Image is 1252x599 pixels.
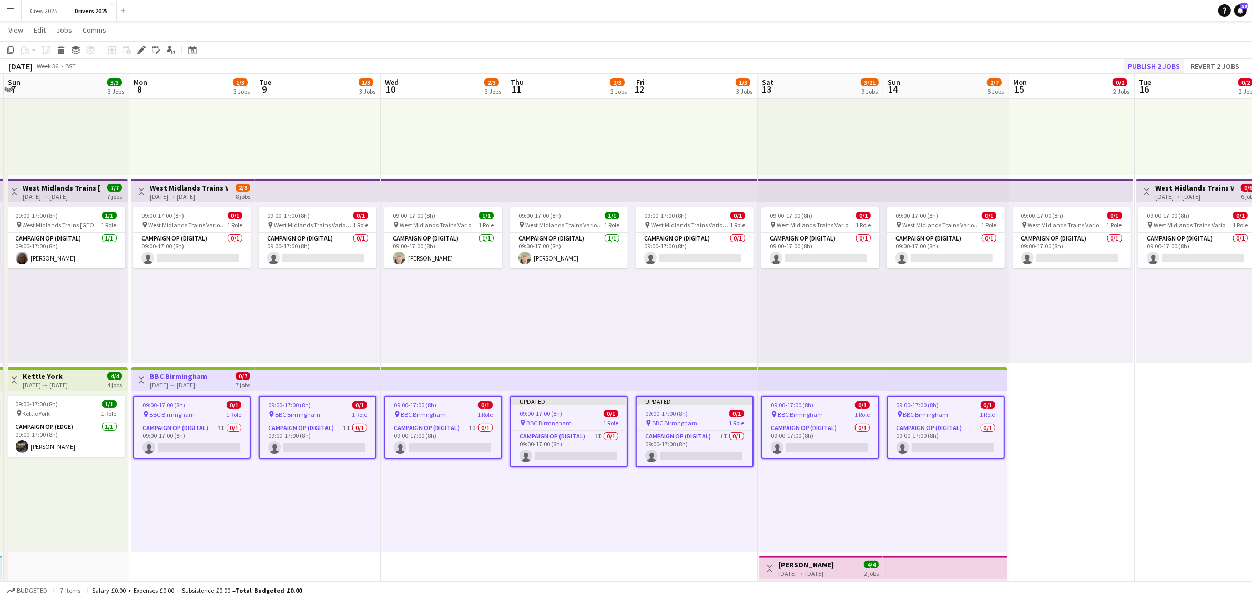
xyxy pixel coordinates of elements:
[902,221,981,229] span: West Midlands Trains Various Locations
[141,212,184,219] span: 09:00-17:00 (8h)
[478,401,493,409] span: 0/1
[142,401,185,409] span: 09:00-17:00 (8h)
[777,221,856,229] span: West Midlands Trains Various Locations
[730,221,745,229] span: 1 Role
[645,410,688,417] span: 09:00-17:00 (8h)
[259,77,271,87] span: Tue
[887,207,1005,268] div: 09:00-17:00 (8h)0/1 West Midlands Trains Various Locations1 RoleCampaign Op (Digital)0/109:00-17:...
[736,87,752,95] div: 3 Jobs
[897,401,939,409] span: 09:00-17:00 (8h)
[511,431,627,466] app-card-role: Campaign Op (Digital)1I0/109:00-17:00 (8h)
[1028,221,1107,229] span: West Midlands Trains Various Locations
[510,207,628,268] app-job-card: 09:00-17:00 (8h)1/1 West Midlands Trains Various Locations1 RoleCampaign Op (Digital)1/109:00-17:...
[92,586,302,594] div: Salary £0.00 + Expenses £0.00 + Subsistence £0.00 =
[1147,212,1189,219] span: 09:00-17:00 (8h)
[268,401,311,409] span: 09:00-17:00 (8h)
[1186,59,1244,73] button: Revert 2 jobs
[6,83,21,95] span: 7
[385,77,399,87] span: Wed
[610,78,625,86] span: 2/3
[359,87,375,95] div: 3 Jobs
[511,77,524,87] span: Thu
[58,586,83,594] span: 7 items
[108,87,124,95] div: 3 Jobs
[652,419,697,427] span: BBC Birmngham
[401,411,446,418] span: BBC Birmngham
[259,396,376,459] div: 09:00-17:00 (8h)0/1 BBC Birmngham1 RoleCampaign Op (Digital)1I0/109:00-17:00 (8h)
[1234,4,1247,17] a: 50
[981,221,996,229] span: 1 Role
[227,401,241,409] span: 0/1
[761,207,879,268] app-job-card: 09:00-17:00 (8h)0/1 West Midlands Trains Various Locations1 RoleCampaign Op (Digital)0/109:00-17:...
[636,396,754,467] div: Updated09:00-17:00 (8h)0/1 BBC Birmngham1 RoleCampaign Op (Digital)1I0/109:00-17:00 (8h)
[393,212,435,219] span: 09:00-17:00 (8h)
[233,87,250,95] div: 3 Jobs
[1113,78,1127,86] span: 0/2
[226,411,241,418] span: 1 Role
[736,78,750,86] span: 1/3
[778,411,823,418] span: BBC Birmngham
[227,221,242,229] span: 1 Role
[1012,83,1027,95] span: 15
[23,221,101,229] span: West Midlands Trains [GEOGRAPHIC_DATA]
[258,83,271,95] span: 9
[987,78,1002,86] span: 2/7
[778,570,834,577] div: [DATE] → [DATE]
[23,193,101,201] div: [DATE] → [DATE]
[730,212,745,219] span: 0/1
[78,23,110,37] a: Comms
[637,431,752,466] app-card-role: Campaign Op (Digital)1I0/109:00-17:00 (8h)
[134,422,250,458] app-card-role: Campaign Op (Digital)1I0/109:00-17:00 (8h)
[864,568,879,577] div: 2 jobs
[259,207,376,268] app-job-card: 09:00-17:00 (8h)0/1 West Midlands Trains Various Locations1 RoleCampaign Op (Digital)0/109:00-17:...
[637,397,752,405] div: Updated
[236,192,250,201] div: 8 jobs
[16,400,58,408] span: 09:00-17:00 (8h)
[150,193,228,201] div: [DATE] → [DATE]
[1013,233,1131,268] app-card-role: Campaign Op (Digital)0/109:00-17:00 (8h)
[132,83,147,95] span: 8
[22,1,66,21] button: Crew 2025
[484,78,499,86] span: 2/3
[133,396,251,459] app-job-card: 09:00-17:00 (8h)0/1 BBC Birmngham1 RoleCampaign Op (Digital)1I0/109:00-17:00 (8h)
[1013,207,1131,268] app-job-card: 09:00-17:00 (8h)0/1 West Midlands Trains Various Locations1 RoleCampaign Op (Digital)0/109:00-17:...
[610,87,627,95] div: 3 Jobs
[236,380,250,389] div: 7 jobs
[133,233,251,268] app-card-role: Campaign Op (Digital)0/109:00-17:00 (8h)
[359,78,373,86] span: 1/3
[107,380,122,389] div: 4 jobs
[887,233,1005,268] app-card-role: Campaign Op (Digital)0/109:00-17:00 (8h)
[981,401,995,409] span: 0/1
[236,184,250,192] span: 2/8
[526,419,572,427] span: BBC Birmngham
[760,83,773,95] span: 13
[778,560,834,570] h3: [PERSON_NAME]
[1154,221,1233,229] span: West Midlands Trains Various Locations
[133,207,251,268] app-job-card: 09:00-17:00 (8h)0/1 West Midlands Trains Various Locations1 RoleCampaign Op (Digital)0/109:00-17:...
[66,1,117,21] button: Drivers 2025
[228,212,242,219] span: 0/1
[770,212,812,219] span: 09:00-17:00 (8h)
[636,207,754,268] app-job-card: 09:00-17:00 (8h)0/1 West Midlands Trains Various Locations1 RoleCampaign Op (Digital)0/109:00-17:...
[352,401,367,409] span: 0/1
[520,410,562,417] span: 09:00-17:00 (8h)
[864,561,879,568] span: 4/4
[8,61,33,72] div: [DATE]
[107,192,122,201] div: 7 jobs
[479,221,494,229] span: 1 Role
[275,411,320,418] span: BBC Birmngham
[267,212,310,219] span: 09:00-17:00 (8h)
[353,212,368,219] span: 0/1
[233,78,248,86] span: 1/3
[644,212,687,219] span: 09:00-17:00 (8h)
[510,396,628,467] div: Updated09:00-17:00 (8h)0/1 BBC Birmngham1 RoleCampaign Op (Digital)1I0/109:00-17:00 (8h)
[23,183,101,193] h3: West Midlands Trains [GEOGRAPHIC_DATA]
[855,401,870,409] span: 0/1
[29,23,50,37] a: Edit
[887,396,1005,459] div: 09:00-17:00 (8h)0/1 BBC Birmngham1 RoleCampaign Op (Digital)0/109:00-17:00 (8h)
[651,221,730,229] span: West Midlands Trains Various Locations
[7,421,125,457] app-card-role: Campaign Op (Edge)1/109:00-17:00 (8h)[PERSON_NAME]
